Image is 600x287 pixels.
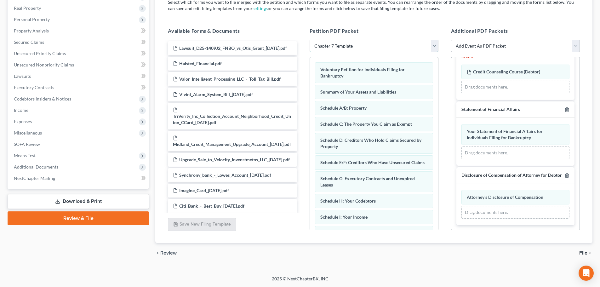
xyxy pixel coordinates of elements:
[179,92,253,97] span: Vivint_Alarm_System_Bill_[DATE].pdf
[14,107,28,113] span: Income
[14,85,54,90] span: Executory Contracts
[14,130,42,135] span: Miscellaneous
[9,48,149,59] a: Unsecured Priority Claims
[461,206,569,219] div: Drag documents here.
[14,73,31,79] span: Lawsuits
[587,250,592,255] i: chevron_right
[173,141,291,147] span: Midland_Credit_Management_Upgrade_Account_[DATE].pdf
[9,139,149,150] a: SOFA Review
[14,175,55,181] span: NextChapter Mailing
[320,105,367,111] span: Schedule A/B: Property
[179,203,244,209] span: Citi_Bank_-_Best_Buy_[DATE].pdf
[179,172,271,178] span: Synchrony_bank_-_Lowes_Account_[DATE].pdf
[14,119,32,124] span: Expenses
[9,82,149,93] a: Executory Contracts
[320,160,425,165] span: Schedule E/F: Creditors Who Have Unsecured Claims
[467,129,543,140] span: Your Statement of Financial Affairs for Individuals Filing for Bankruptcy
[168,27,297,35] h5: Available Forms & Documents
[310,28,359,34] span: Petition PDF Packet
[461,106,520,112] span: Statement of Financial Affairs
[121,276,480,287] div: 2025 © NextChapterBK, INC
[14,51,66,56] span: Unsecured Priority Claims
[14,153,36,158] span: Means Test
[320,198,376,204] span: Schedule H: Your Codebtors
[179,76,281,82] span: Valor_Intelligent_Processing_LLC_-_Toll_Tag_Bill.pdf
[173,113,291,125] span: TriVerity_Inc_Collection_Account_Neighborhood_Credit_Union_CCard_[DATE].pdf
[179,188,229,193] span: Imagine_Card_[DATE].pdf
[451,27,580,35] h5: Additional PDF Packets
[9,173,149,184] a: NextChapter Mailing
[9,59,149,71] a: Unsecured Nonpriority Claims
[320,176,415,187] span: Schedule G: Executory Contracts and Unexpired Leases
[579,266,594,281] div: Open Intercom Messenger
[155,250,160,255] i: chevron_left
[461,172,562,178] span: Disclosure of Compensation of Attorney for Debtor
[14,39,44,45] span: Secured Claims
[168,218,236,231] button: Save New Filing Template
[461,81,569,93] div: Drag documents here.
[579,250,587,255] span: File
[320,214,368,220] span: Schedule I: Your Income
[179,157,290,162] span: Upgrade_Sale_to_Velocity_Invenstmetns_LLC_[DATE].pdf
[14,5,41,11] span: Real Property
[8,211,149,225] a: Review & File
[320,137,421,149] span: Schedule D: Creditors Who Hold Claims Secured by Property
[160,250,177,255] span: Review
[14,96,71,101] span: Codebtors Insiders & Notices
[14,62,74,67] span: Unsecured Nonpriority Claims
[9,25,149,37] a: Property Analysis
[179,61,222,66] span: Halsted_Financial.pdf
[14,28,49,33] span: Property Analysis
[179,45,287,51] span: Lawsuit_D25-1409J2_FNBO_vs_Otis_Grant_[DATE].pdf
[467,194,543,200] span: Attorney's Disclosure of Compensation
[9,37,149,48] a: Secured Claims
[14,17,50,22] span: Personal Property
[320,89,396,95] span: Summary of Your Assets and Liabilities
[461,146,569,159] div: Drag documents here.
[320,121,412,127] span: Schedule C: The Property You Claim as Exempt
[320,67,405,78] span: Voluntary Petition for Individuals Filing for Bankruptcy
[253,6,268,11] a: settings
[14,164,58,169] span: Additional Documents
[9,71,149,82] a: Lawsuits
[8,194,149,209] a: Download & Print
[155,250,183,255] button: chevron_left Review
[473,69,540,74] span: Credit Counseling Course (Debtor)
[14,141,40,147] span: SOFA Review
